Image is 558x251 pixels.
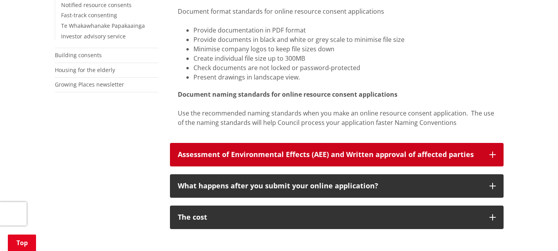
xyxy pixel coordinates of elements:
[193,44,496,54] li: Minimise company logos to keep file sizes down
[178,213,482,221] div: The cost
[193,72,496,82] li: Present drawings in landscape view.​
[178,108,496,127] div: Use the recommended naming standards when you make an online resource consent application. The us...
[61,22,145,29] a: Te Whakawhanake Papakaainga
[170,143,504,166] button: Assessment of Environmental Effects (AEE) and Written approval of affected parties
[522,218,550,246] iframe: Messenger Launcher
[178,7,496,16] div: Document format standards for online resource consent applications​
[193,54,496,63] li: Create individual file size up to 300MB
[170,174,504,198] button: What happens after you submit your online application?
[8,235,36,251] a: Top
[193,25,496,35] li: Provide documentation in PDF format
[55,51,102,59] a: Building consents
[55,66,115,74] a: Housing for the elderly
[193,63,496,72] li: Check documents are not locked or password-protected
[178,90,397,99] strong: Document naming standards for online resource consent applications
[170,206,504,229] button: The cost
[178,151,482,159] div: Assessment of Environmental Effects (AEE) and Written approval of affected parties
[55,81,124,88] a: Growing Places newsletter
[178,182,482,190] div: What happens after you submit your online application?
[61,33,126,40] a: Investor advisory service
[61,1,132,9] a: Notified resource consents
[61,11,117,19] a: Fast-track consenting
[193,35,496,44] li: Provide documents in black and white or grey scale to minimise file size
